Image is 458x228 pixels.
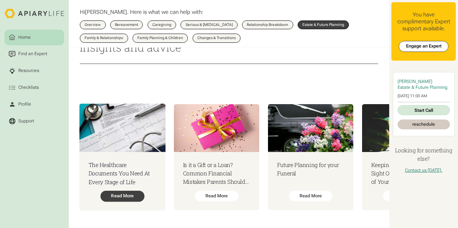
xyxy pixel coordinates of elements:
div: Read More [101,191,145,202]
a: Home [4,30,64,45]
div: Changes & Transitions [197,36,236,40]
div: Read More [289,191,332,202]
span: [PERSON_NAME] [85,9,127,15]
a: Resources [4,63,64,79]
h3: Future Planning for your Funeral [277,161,345,178]
a: Keeping Your Ex Out of Sight Out of Mind and Out of Your Estate PlanRead More [362,104,447,210]
p: Hi . Here is what we can help with: [80,9,203,16]
div: Resources [17,68,40,74]
div: Find an Expert [17,51,48,57]
a: Family & Relationships [80,34,128,42]
span: Estate & Future Planning [398,85,447,90]
a: Find an Expert [4,46,64,62]
h3: Is it a Gift or a Loan? Common Financial Mistakes Parents Should Avoid [183,161,250,186]
a: Checklists [4,80,64,95]
a: reschedule [398,119,450,129]
a: Bereavement [110,20,143,29]
span: [PERSON_NAME] [398,79,432,84]
a: Serious & [MEDICAL_DATA] [180,20,237,29]
h3: The Healthcare Documents You Need At Every Stage of Life [89,161,156,187]
div: Read More [195,191,238,202]
div: Caregiving [152,23,171,27]
div: Checklists [17,84,40,91]
div: Estate & Future Planning [302,23,344,27]
a: Start Call [398,105,450,115]
div: Support [17,118,35,124]
a: Family Planning & Children [133,34,188,42]
a: Estate & Future Planning [298,20,349,29]
h4: Looking for something else? [391,146,455,163]
div: Read More [383,191,427,202]
a: Overview [80,20,105,29]
a: Relationship Breakdown [242,20,293,29]
div: Profile [17,101,32,107]
div: Family & Relationships [85,36,123,40]
div: Bereavement [115,23,138,27]
a: The Healthcare Documents You Need At Every Stage of LifeRead More [79,104,165,211]
a: Support [4,113,64,129]
div: You have complimentary Expert support available. [396,11,451,32]
a: Is it a Gift or a Loan? Common Financial Mistakes Parents Should AvoidRead More [174,104,259,210]
div: [DATE] 11:00 AM [398,94,450,98]
div: Family Planning & Children [137,36,183,40]
a: Future Planning for your FuneralRead More [268,104,353,210]
a: Engage an Expert [399,41,448,52]
div: Relationship Breakdown [247,23,288,27]
a: Profile [4,96,64,112]
div: Home [17,34,32,41]
a: Contact us [DATE]. [405,168,442,173]
a: Changes & Transitions [193,34,241,42]
a: Caregiving [148,20,176,29]
h3: Keeping Your Ex Out of Sight Out of Mind and Out of Your Estate Plan [371,161,439,186]
div: Serious & [MEDICAL_DATA] [186,23,233,27]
